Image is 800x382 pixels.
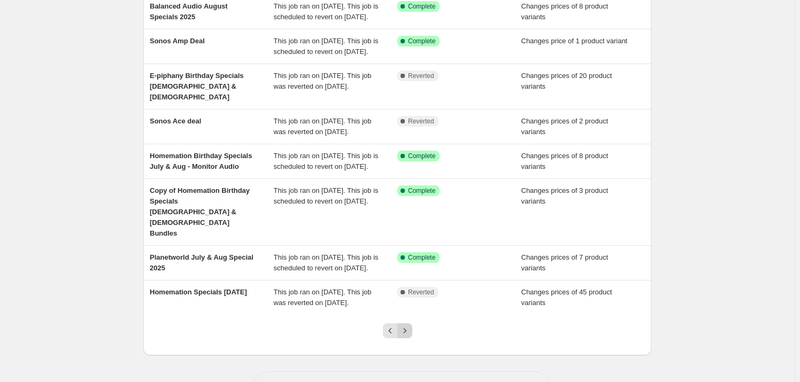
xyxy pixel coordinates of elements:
[274,72,372,90] span: This job ran on [DATE]. This job was reverted on [DATE].
[397,323,412,338] button: Next
[150,72,244,101] span: E-piphany Birthday Specials [DEMOGRAPHIC_DATA] & [DEMOGRAPHIC_DATA]
[150,117,201,125] span: Sonos Ace deal
[150,186,250,237] span: Copy of Homemation Birthday Specials [DEMOGRAPHIC_DATA] & [DEMOGRAPHIC_DATA] Bundles
[408,37,435,45] span: Complete
[521,37,628,45] span: Changes price of 1 product variant
[408,117,434,126] span: Reverted
[150,152,252,170] span: Homemation Birthday Specials July & Aug - Monitor Audio
[274,117,372,136] span: This job ran on [DATE]. This job was reverted on [DATE].
[274,152,379,170] span: This job ran on [DATE]. This job is scheduled to revert on [DATE].
[408,253,435,262] span: Complete
[521,117,609,136] span: Changes prices of 2 product variants
[150,37,205,45] span: Sonos Amp Deal
[408,152,435,160] span: Complete
[521,288,612,307] span: Changes prices of 45 product variants
[274,288,372,307] span: This job ran on [DATE]. This job was reverted on [DATE].
[521,253,609,272] span: Changes prices of 7 product variants
[274,186,379,205] span: This job ran on [DATE]. This job is scheduled to revert on [DATE].
[150,253,253,272] span: Planetworld July & Aug Special 2025
[274,2,379,21] span: This job ran on [DATE]. This job is scheduled to revert on [DATE].
[274,253,379,272] span: This job ran on [DATE]. This job is scheduled to revert on [DATE].
[383,323,412,338] nav: Pagination
[408,288,434,297] span: Reverted
[408,186,435,195] span: Complete
[521,152,609,170] span: Changes prices of 8 product variants
[383,323,398,338] button: Previous
[521,186,609,205] span: Changes prices of 3 product variants
[521,72,612,90] span: Changes prices of 20 product variants
[408,2,435,11] span: Complete
[150,288,247,296] span: Homemation Specials [DATE]
[521,2,609,21] span: Changes prices of 8 product variants
[408,72,434,80] span: Reverted
[274,37,379,56] span: This job ran on [DATE]. This job is scheduled to revert on [DATE].
[150,2,228,21] span: Balanced Audio August Specials 2025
